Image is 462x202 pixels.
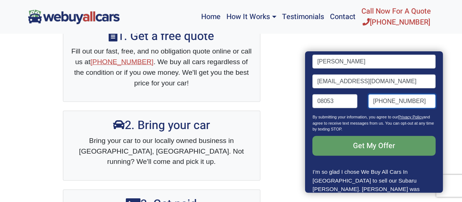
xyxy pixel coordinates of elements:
p: By submitting your information, you agree to our and agree to receive text messages from us. You ... [313,114,436,136]
a: Privacy Policy [398,115,423,119]
input: Name [313,55,436,69]
a: Contact [327,3,359,31]
a: Call Now For A Quote[PHONE_NUMBER] [359,3,434,31]
input: Phone [368,94,436,108]
a: [PHONE_NUMBER] [90,58,154,66]
input: Get My Offer [313,136,436,156]
p: Bring your car to our locally owned business in [GEOGRAPHIC_DATA], [GEOGRAPHIC_DATA]. Not running... [71,136,253,167]
a: How It Works [224,3,279,31]
a: Testimonials [279,3,327,31]
h2: 1. Get a free quote [71,29,253,43]
a: Home [198,3,224,31]
input: Zip code [313,94,358,108]
p: Fill out our fast, free, and no obligation quote online or call us at . We buy all cars regardles... [71,46,253,88]
h2: 2. Bring your car [71,118,253,132]
img: We Buy All Cars in NJ logo [28,10,120,24]
input: Email [313,74,436,88]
